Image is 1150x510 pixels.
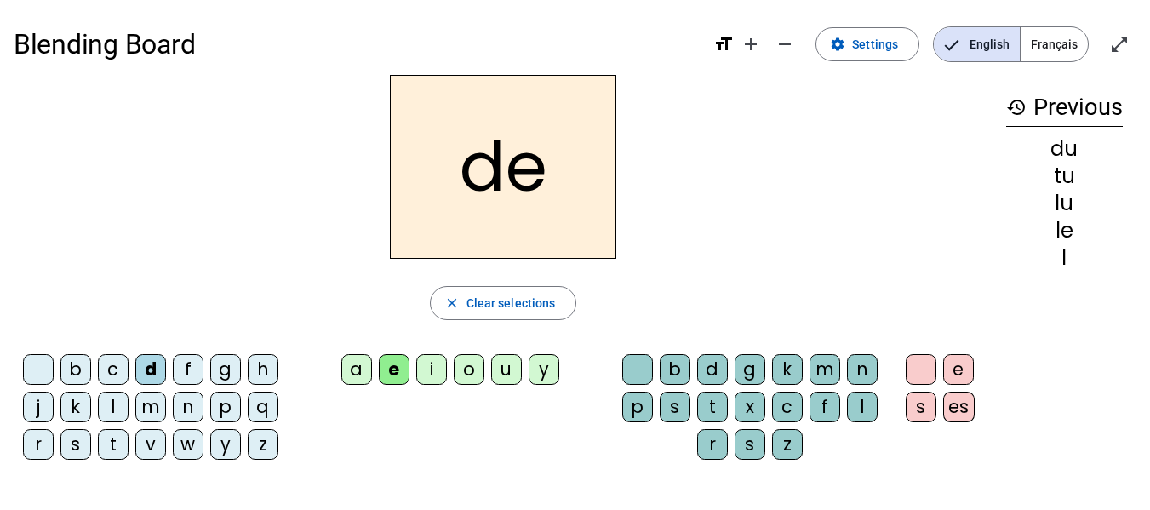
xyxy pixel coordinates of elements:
div: es [943,392,975,422]
mat-icon: add [741,34,761,54]
div: b [60,354,91,385]
div: s [660,392,690,422]
div: b [660,354,690,385]
div: e [943,354,974,385]
div: z [772,429,803,460]
div: c [98,354,129,385]
div: f [810,392,840,422]
div: k [60,392,91,422]
div: e [379,354,409,385]
button: Decrease font size [768,27,802,61]
mat-icon: history [1006,97,1027,117]
span: English [934,27,1020,61]
span: Settings [852,34,898,54]
h3: Previous [1006,89,1123,127]
div: le [1006,221,1123,241]
mat-icon: open_in_full [1109,34,1130,54]
div: s [735,429,765,460]
div: p [210,392,241,422]
div: n [173,392,203,422]
div: c [772,392,803,422]
button: Enter full screen [1102,27,1136,61]
div: g [210,354,241,385]
div: y [529,354,559,385]
div: l [1006,248,1123,268]
div: s [60,429,91,460]
div: r [23,429,54,460]
mat-icon: format_size [713,34,734,54]
div: f [173,354,203,385]
div: lu [1006,193,1123,214]
div: t [697,392,728,422]
div: x [735,392,765,422]
button: Clear selections [430,286,577,320]
div: h [248,354,278,385]
div: g [735,354,765,385]
div: d [697,354,728,385]
button: Settings [815,27,919,61]
div: i [416,354,447,385]
div: u [491,354,522,385]
div: m [810,354,840,385]
div: j [23,392,54,422]
mat-icon: settings [830,37,845,52]
div: v [135,429,166,460]
div: w [173,429,203,460]
mat-button-toggle-group: Language selection [933,26,1089,62]
h2: de [390,75,616,259]
h1: Blending Board [14,17,700,72]
div: y [210,429,241,460]
div: k [772,354,803,385]
mat-icon: remove [775,34,795,54]
button: Increase font size [734,27,768,61]
div: r [697,429,728,460]
div: o [454,354,484,385]
div: l [98,392,129,422]
mat-icon: close [444,295,460,311]
div: n [847,354,878,385]
span: Français [1021,27,1088,61]
span: Clear selections [466,293,556,313]
div: tu [1006,166,1123,186]
div: p [622,392,653,422]
div: z [248,429,278,460]
div: s [906,392,936,422]
div: d [135,354,166,385]
div: l [847,392,878,422]
div: t [98,429,129,460]
div: a [341,354,372,385]
div: du [1006,139,1123,159]
div: q [248,392,278,422]
div: m [135,392,166,422]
